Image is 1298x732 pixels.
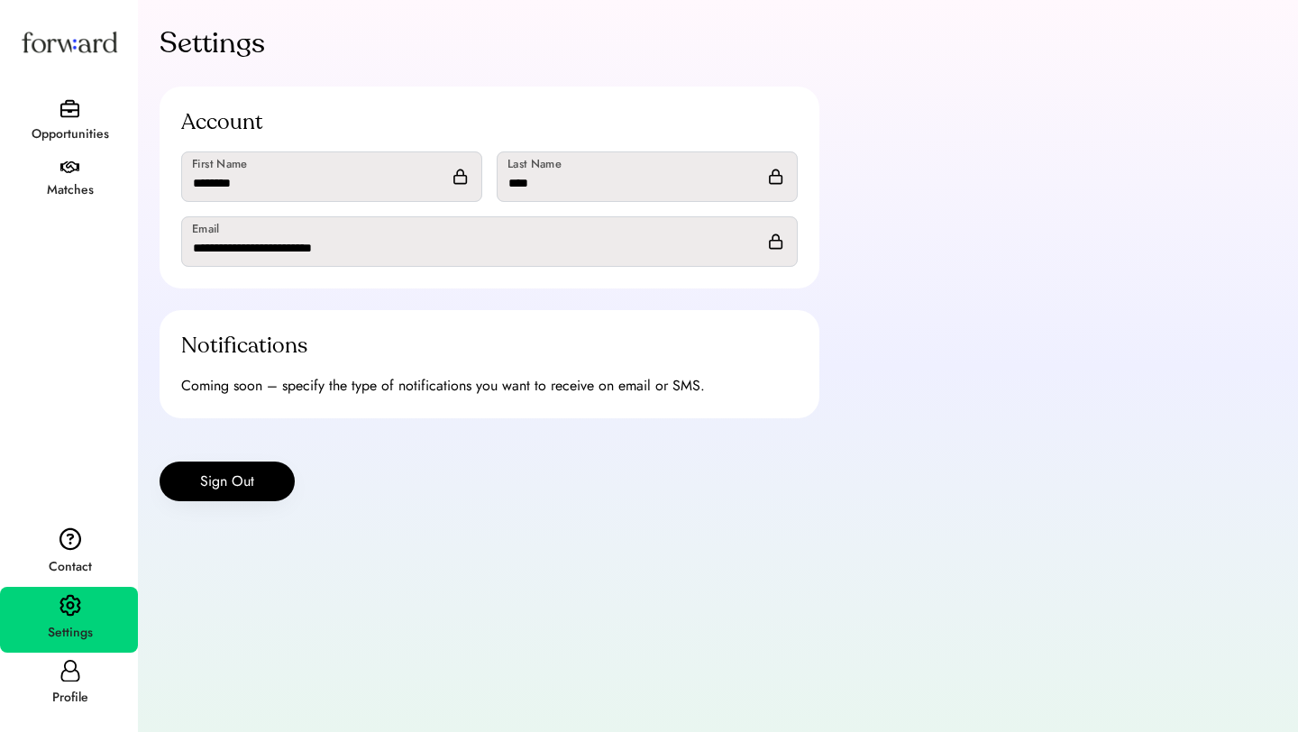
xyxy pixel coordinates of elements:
div: Settings [160,22,265,65]
img: lock.svg [769,233,783,250]
div: Account [181,108,263,137]
img: handshake.svg [60,161,79,174]
img: contact.svg [59,527,81,551]
img: Forward logo [18,14,121,69]
div: Settings [2,622,138,644]
div: Opportunities [2,124,138,145]
img: settings.svg [59,594,81,618]
div: Profile [2,687,138,709]
img: briefcase.svg [60,99,79,118]
img: lock.svg [769,169,783,185]
img: lock.svg [453,169,468,185]
div: Notifications [181,332,307,361]
div: Coming soon – specify the type of notifications you want to receive on email or SMS. [181,375,705,397]
div: Contact [2,556,138,578]
button: Sign Out [160,462,295,501]
div: Matches [2,179,138,201]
